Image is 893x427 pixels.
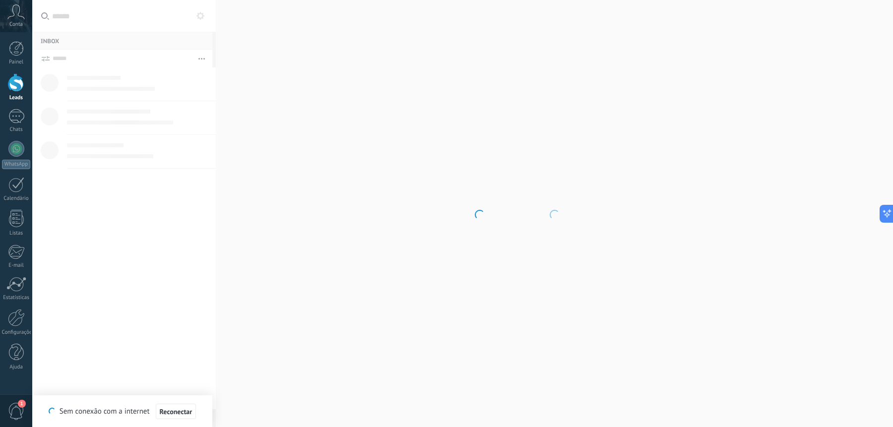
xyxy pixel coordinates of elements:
[2,295,31,301] div: Estatísticas
[2,230,31,237] div: Listas
[2,59,31,65] div: Painel
[9,21,23,28] span: Conta
[156,404,196,420] button: Reconectar
[2,126,31,133] div: Chats
[2,329,31,336] div: Configurações
[2,262,31,269] div: E-mail
[160,408,192,415] span: Reconectar
[2,160,30,169] div: WhatsApp
[49,403,196,420] div: Sem conexão com a internet
[18,400,26,408] span: 1
[2,95,31,101] div: Leads
[2,364,31,370] div: Ajuda
[2,195,31,202] div: Calendário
